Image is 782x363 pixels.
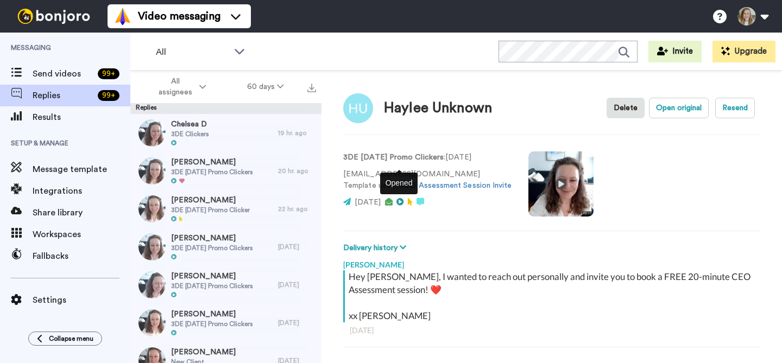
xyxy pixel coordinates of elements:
[33,111,130,124] span: Results
[171,157,253,168] span: [PERSON_NAME]
[130,114,321,152] a: Chelsea D3DE Clickers19 hr. ago
[350,325,754,336] div: [DATE]
[33,163,130,176] span: Message template
[33,67,93,80] span: Send videos
[138,271,166,298] img: 3620d16f-ba32-42e1-a430-5dbb66718064-thumb.jpg
[138,233,166,260] img: c9df30c5-c730-44d7-8c94-e8f3e685cacc-thumb.jpg
[171,233,253,244] span: [PERSON_NAME]
[343,152,512,163] p: : [DATE]
[278,167,316,175] div: 20 hr. ago
[138,195,166,222] img: 9601bec3-c7a4-4472-bd37-4ff76f8f9aa3-thumb.jpg
[648,41,702,62] button: Invite
[343,154,444,161] strong: 3DE [DATE] Promo Clickers
[138,309,166,336] img: df89fe4a-021f-495f-9e34-edcd52ff9c58-thumb.jpg
[343,93,373,123] img: Image of Haylee Unknown
[649,98,709,118] button: Open original
[114,8,131,25] img: vm-color.svg
[33,294,130,307] span: Settings
[133,72,226,102] button: All assignees
[349,270,758,322] div: Hey [PERSON_NAME], I wanted to reach out personally and invite you to book a FREE 20-minute CEO A...
[278,205,316,213] div: 22 hr. ago
[715,98,755,118] button: Resend
[138,157,166,184] img: 4448409d-6732-4b9d-a113-eb685190c282-thumb.jpg
[33,206,130,219] span: Share library
[138,9,220,24] span: Video messaging
[28,332,102,346] button: Collapse menu
[171,206,250,214] span: 3DE [DATE] Promo Clicker
[33,184,130,198] span: Integrations
[171,119,209,130] span: Chelsea D
[304,79,319,95] button: Export all results that match these filters now.
[130,103,321,114] div: Replies
[98,68,119,79] div: 99 +
[153,76,197,98] span: All assignees
[278,319,316,327] div: [DATE]
[171,320,253,328] span: 3DE [DATE] Promo Clickers
[226,77,304,97] button: 60 days
[171,309,253,320] span: [PERSON_NAME]
[171,130,209,138] span: 3DE Clickers
[33,228,130,241] span: Workspaces
[171,244,253,252] span: 3DE [DATE] Promo Clickers
[355,199,381,206] span: [DATE]
[130,228,321,266] a: [PERSON_NAME]3DE [DATE] Promo Clickers[DATE]
[49,334,93,343] span: Collapse menu
[607,98,645,118] button: Delete
[171,271,253,282] span: [PERSON_NAME]
[380,173,418,194] div: Opened
[278,243,316,251] div: [DATE]
[130,266,321,304] a: [PERSON_NAME]3DE [DATE] Promo Clickers[DATE]
[33,250,130,263] span: Fallbacks
[33,89,93,102] span: Replies
[307,84,316,92] img: export.svg
[130,304,321,342] a: [PERSON_NAME]3DE [DATE] Promo Clickers[DATE]
[130,190,321,228] a: [PERSON_NAME]3DE [DATE] Promo Clicker22 hr. ago
[343,242,409,254] button: Delivery history
[712,41,775,62] button: Upgrade
[171,195,250,206] span: [PERSON_NAME]
[98,90,119,101] div: 99 +
[171,282,253,290] span: 3DE [DATE] Promo Clickers
[13,9,94,24] img: bj-logo-header-white.svg
[138,119,166,147] img: 5b1bb339-39e0-4198-baf6-f260eb26e29e-thumb.jpg
[399,182,512,189] a: CEO Assessment Session Invite
[171,168,253,176] span: 3DE [DATE] Promo Clickers
[171,347,236,358] span: [PERSON_NAME]
[278,281,316,289] div: [DATE]
[384,100,492,116] div: Haylee Unknown
[278,129,316,137] div: 19 hr. ago
[343,254,760,270] div: [PERSON_NAME]
[130,152,321,190] a: [PERSON_NAME]3DE [DATE] Promo Clickers20 hr. ago
[156,46,229,59] span: All
[343,169,512,192] p: [EMAIL_ADDRESS][DOMAIN_NAME] Template used:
